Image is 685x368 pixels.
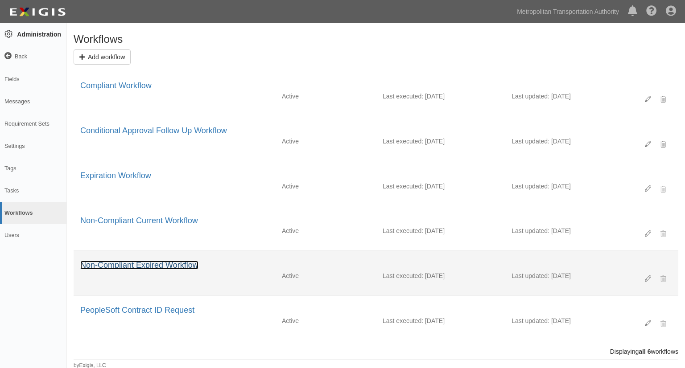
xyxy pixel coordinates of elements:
[74,49,131,65] a: Add workflow
[638,139,651,148] a: Edit workflow
[80,216,198,225] a: Non-Compliant Current Workflow
[655,226,672,241] div: This workflow is currently running on active records. Please cancel the workflow for all schedule...
[638,94,651,103] a: Edit workflow
[80,306,194,315] a: PeopleSoft Contract ID Request
[80,81,152,90] a: Compliant Workflow
[275,92,376,101] div: Active
[655,271,672,286] div: This workflow is currently running on active records. Please cancel the workflow for all schedule...
[275,271,376,280] div: Active
[80,261,198,270] a: Non-Compliant Expired Workflow
[638,319,651,327] a: Edit workflow
[275,182,376,191] div: Active
[67,347,685,356] div: Displaying workflows
[376,92,477,101] div: Last executed: [DATE]
[7,4,68,20] img: Logo
[376,182,477,191] div: Last executed: [DATE]
[512,226,571,235] div: Last updated: [DATE]
[80,171,151,180] a: Expiration Workflow
[639,348,651,355] b: all 6
[646,6,657,17] i: Help Center - Complianz
[80,126,227,135] a: Conditional Approval Follow Up Workflow
[80,305,672,316] div: PeopleSoft Contract ID Request
[376,271,477,280] div: Last executed: [DATE]
[80,80,672,92] div: Compliant Workflow
[80,215,672,227] div: Non-Compliant Current Workflow
[512,316,571,325] div: Last updated: [DATE]
[638,274,651,283] a: Edit workflow
[655,92,672,107] div: Delete Workflow
[655,182,672,197] div: This workflow is currently running on active records. Please cancel the workflow for all schedule...
[376,226,477,235] div: Last executed: [DATE]
[376,316,477,325] div: Last executed: [DATE]
[638,184,651,193] a: Edit workflow
[512,271,571,280] div: Last updated: [DATE]
[376,137,477,146] div: Last executed: [DATE]
[275,137,376,146] div: Active
[512,182,571,191] div: Last updated: [DATE]
[17,31,61,38] strong: Administration
[74,33,678,45] h1: Workflows
[512,3,623,20] a: Metropolitan Transportation Authority
[80,170,672,182] div: Expiration Workflow
[80,125,672,137] div: Conditional Approval Follow Up Workflow
[638,229,651,238] a: Edit workflow
[512,92,571,101] div: Last updated: [DATE]
[655,137,672,152] div: Delete Workflow
[512,137,571,146] div: Last updated: [DATE]
[275,226,376,235] div: Active
[275,316,376,325] div: Active
[80,260,672,271] div: Non-Compliant Expired Workflow
[655,316,672,331] div: This workflow is currently running on active records. Please cancel the workflow for all schedule...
